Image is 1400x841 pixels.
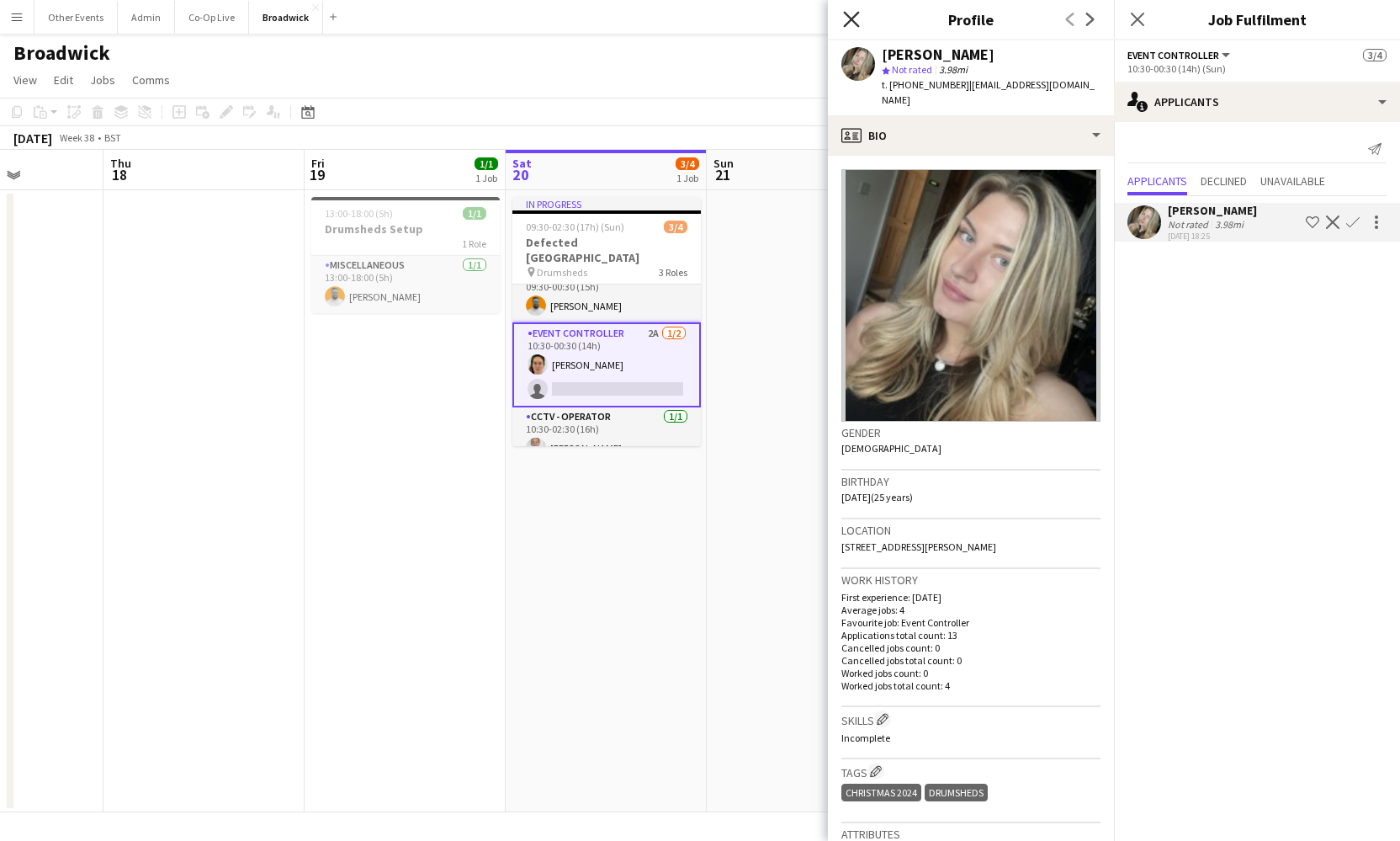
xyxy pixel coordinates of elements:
div: 3.98mi [1212,218,1247,231]
span: Week 38 [56,131,98,144]
span: Thu [110,156,131,171]
p: Cancelled jobs count: 0 [841,641,1100,654]
div: Christmas 2024 [841,784,921,801]
p: Incomplete [841,732,1100,744]
div: Drumsheds [925,784,988,801]
span: 3/4 [664,221,687,233]
app-job-card: 13:00-18:00 (5h)1/1Drumsheds Setup1 RoleMiscellaneous1/113:00-18:00 (5h)[PERSON_NAME] [311,197,500,313]
span: 1 Role [462,237,486,250]
span: Not rated [892,63,932,76]
p: Worked jobs count: 0 [841,667,1100,679]
a: View [7,69,44,91]
span: [DEMOGRAPHIC_DATA] [841,442,941,455]
span: 21 [711,165,734,184]
span: 1/1 [475,157,498,170]
a: Edit [47,69,80,91]
span: 18 [108,165,131,184]
span: [DATE] (25 years) [841,491,913,503]
span: [STREET_ADDRESS][PERSON_NAME] [841,540,996,553]
span: Comms [132,72,170,88]
span: Declined [1201,175,1247,187]
span: 3/4 [676,157,699,170]
p: Average jobs: 4 [841,604,1100,616]
div: 10:30-00:30 (14h) (Sun) [1127,62,1387,75]
span: 20 [510,165,532,184]
span: Applicants [1127,175,1187,187]
p: Favourite job: Event Controller [841,616,1100,629]
div: In progress [512,197,701,210]
h3: Gender [841,425,1100,440]
h3: Job Fulfilment [1114,8,1400,30]
div: [DATE] 18:25 [1168,231,1257,242]
span: Fri [311,156,325,171]
span: View [13,72,37,88]
img: Crew avatar or photo [841,169,1100,422]
div: Not rated [1168,218,1212,231]
p: Worked jobs total count: 4 [841,679,1100,692]
div: Bio [828,115,1114,156]
div: [PERSON_NAME] [882,47,994,62]
h3: Drumsheds Setup [311,221,500,237]
h3: Tags [841,763,1100,780]
h3: Work history [841,572,1100,588]
a: Comms [125,69,177,91]
span: 19 [309,165,325,184]
h3: Skills [841,711,1100,728]
span: Sat [512,156,532,171]
span: 1/1 [463,207,486,220]
h3: Birthday [841,474,1100,489]
span: 3 Roles [659,266,687,279]
p: Cancelled jobs total count: 0 [841,654,1100,667]
button: Broadwick [249,1,323,34]
span: t. [PHONE_NUMBER] [882,78,969,91]
h1: Broadwick [13,40,110,66]
p: Applications total count: 13 [841,629,1100,641]
span: 13:00-18:00 (5h) [325,207,393,220]
button: Event Controller [1127,49,1233,61]
button: Other Events [34,1,118,34]
a: Jobs [83,69,122,91]
div: 1 Job [475,172,497,184]
button: Admin [118,1,175,34]
p: First experience: [DATE] [841,591,1100,604]
div: [PERSON_NAME] [1168,203,1257,218]
span: Unavailable [1260,175,1325,187]
span: 3.98mi [936,63,971,76]
app-card-role: Miscellaneous1/113:00-18:00 (5h)[PERSON_NAME] [311,256,500,313]
div: 1 Job [676,172,698,184]
div: [DATE] [13,130,52,146]
span: Drumsheds [537,266,587,279]
span: 09:30-02:30 (17h) (Sun) [526,221,624,233]
app-card-role: Event Controller2A1/210:30-00:30 (14h)[PERSON_NAME] [512,322,701,407]
app-card-role: CCTV - Operator1/110:30-02:30 (16h)[PERSON_NAME] [512,407,701,465]
app-job-card: In progress09:30-02:30 (17h) (Sun)3/4Defected [GEOGRAPHIC_DATA] Drumsheds3 RolesEvent Control Roo... [512,197,701,446]
h3: Location [841,523,1100,538]
span: Jobs [90,72,115,88]
app-card-role: Event Control Room Manager1/109:30-00:30 (15h)[PERSON_NAME] [512,265,701,322]
button: Co-Op Live [175,1,249,34]
span: Sun [713,156,734,171]
span: Edit [54,72,73,88]
h3: Defected [GEOGRAPHIC_DATA] [512,235,701,265]
div: Applicants [1114,82,1400,122]
span: 3/4 [1363,49,1387,61]
h3: Profile [828,8,1114,30]
div: BST [104,131,121,144]
span: Event Controller [1127,49,1219,61]
span: | [EMAIL_ADDRESS][DOMAIN_NAME] [882,78,1095,106]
